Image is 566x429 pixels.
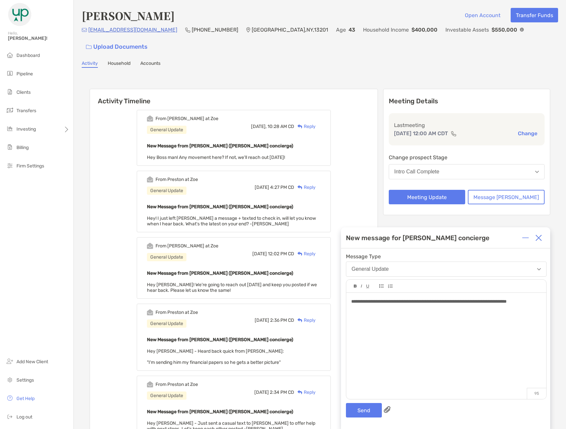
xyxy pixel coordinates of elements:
[156,116,218,121] div: From [PERSON_NAME] at Zoe
[6,51,14,59] img: dashboard icon
[8,3,32,26] img: Zoe Logo
[185,27,190,33] img: Phone Icon
[82,28,87,32] img: Email Icon
[6,125,14,133] img: investing icon
[147,319,186,328] div: General Update
[8,36,70,41] span: [PERSON_NAME]!
[16,145,29,150] span: Billing
[108,61,130,68] a: Household
[297,390,302,394] img: Reply icon
[255,317,269,323] span: [DATE]
[147,282,317,293] span: Hey [PERSON_NAME]! We're going to reach out [DATE] and keep you posted if we hear back. Please le...
[366,285,369,288] img: Editor control icon
[16,89,31,95] span: Clients
[270,390,294,395] span: 2:34 PM CD
[520,28,524,32] img: Info Icon
[140,61,160,68] a: Accounts
[147,204,293,210] b: New Message from [PERSON_NAME] ([PERSON_NAME] concierge)
[6,394,14,402] img: get-help icon
[522,235,529,241] img: Expand or collapse
[297,318,302,322] img: Reply icon
[147,391,186,400] div: General Update
[527,388,546,399] p: 95
[147,187,186,195] div: General Update
[363,26,409,34] p: Household Income
[384,406,390,413] img: paperclip attachments
[147,309,153,315] img: Event icon
[147,155,285,160] span: Hey Boss man! Any movement here? If not, we'll reach out [DATE]!
[246,27,250,33] img: Location Icon
[6,143,14,151] img: billing icon
[361,285,362,288] img: Editor control icon
[349,26,355,34] p: 43
[82,61,98,68] a: Activity
[535,171,539,173] img: Open dropdown arrow
[147,215,316,227] span: Hey! I just left [PERSON_NAME] a message + texted to check in, will let you know when I hear back...
[270,317,294,323] span: 2:36 PM CD
[492,26,517,34] p: $550,000
[294,317,316,324] div: Reply
[16,377,34,383] span: Settings
[294,184,316,191] div: Reply
[352,266,389,272] div: General Update
[460,8,505,22] button: Open Account
[147,381,153,388] img: Event icon
[389,190,466,204] button: Meeting Update
[394,121,540,129] p: Last meeting
[88,26,177,34] p: [EMAIL_ADDRESS][DOMAIN_NAME]
[16,396,35,401] span: Get Help
[268,251,294,257] span: 12:02 PM CD
[16,71,33,77] span: Pipeline
[346,253,547,260] span: Message Type
[16,126,36,132] span: Investing
[156,310,198,315] div: From Preston at Zoe
[6,162,14,169] img: firm-settings icon
[252,26,328,34] p: [GEOGRAPHIC_DATA] , NY , 13201
[156,177,198,182] div: From Preston at Zoe
[147,143,293,149] b: New Message from [PERSON_NAME] ([PERSON_NAME] concierge)
[192,26,238,34] p: [PHONE_NUMBER]
[86,45,92,49] img: button icon
[6,376,14,384] img: settings icon
[294,123,316,130] div: Reply
[270,185,294,190] span: 4:27 PM CD
[6,106,14,114] img: transfers icon
[90,89,378,105] h6: Activity Timeline
[16,359,48,365] span: Add New Client
[297,185,302,189] img: Reply icon
[294,250,316,257] div: Reply
[251,124,267,129] span: [DATE],
[147,253,186,261] div: General Update
[147,270,293,276] b: New Message from [PERSON_NAME] ([PERSON_NAME] concierge)
[147,409,293,415] b: New Message from [PERSON_NAME] ([PERSON_NAME] concierge)
[394,169,439,175] div: Intro Call Complete
[511,8,558,22] button: Transfer Funds
[147,337,293,342] b: New Message from [PERSON_NAME] ([PERSON_NAME] concierge)
[147,348,284,365] span: Hey [PERSON_NAME] - Heard back quick from [PERSON_NAME]: "I'm sending him my financial papers so ...
[16,108,36,114] span: Transfers
[297,252,302,256] img: Reply icon
[451,131,457,136] img: communication type
[388,284,393,288] img: Editor control icon
[346,262,547,277] button: General Update
[156,382,198,387] div: From Preston at Zoe
[16,414,32,420] span: Log out
[6,357,14,365] img: add_new_client icon
[147,243,153,249] img: Event icon
[346,234,490,242] div: New message for [PERSON_NAME] concierge
[445,26,489,34] p: Investable Assets
[255,185,269,190] span: [DATE]
[354,285,357,288] img: Editor control icon
[268,124,294,129] span: 10:28 AM CD
[147,176,153,183] img: Event icon
[6,413,14,420] img: logout icon
[346,403,382,417] button: Send
[336,26,346,34] p: Age
[394,129,448,138] p: [DATE] 12:00 AM CDT
[252,251,267,257] span: [DATE]
[468,190,545,204] button: Message [PERSON_NAME]
[389,164,545,179] button: Intro Call Complete
[297,124,302,129] img: Reply icon
[82,40,152,54] a: Upload Documents
[147,126,186,134] div: General Update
